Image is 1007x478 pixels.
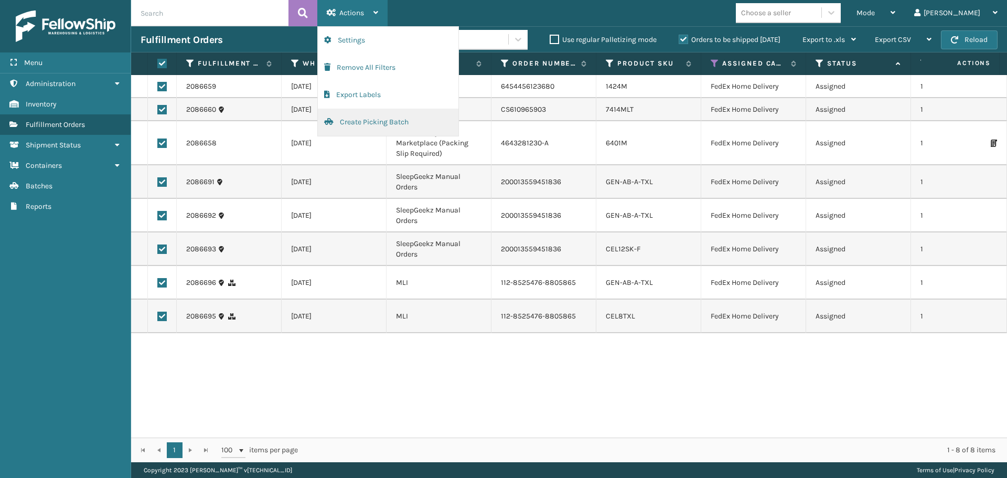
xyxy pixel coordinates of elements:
span: Export CSV [875,35,911,44]
a: 2086691 [186,177,215,187]
span: 100 [221,445,237,455]
i: Print Packing Slip [991,140,997,147]
div: 1 - 8 of 8 items [313,445,995,455]
span: Reports [26,202,51,211]
a: 2086658 [186,138,217,148]
span: Menu [24,58,42,67]
a: 2086659 [186,81,216,92]
td: [DATE] [282,121,387,165]
td: FedEx Home Delivery [701,75,806,98]
td: Assigned [806,199,911,232]
td: Assigned [806,98,911,121]
td: FedEx Home Delivery [701,98,806,121]
a: GEN-AB-A-TXL [606,211,653,220]
div: | [917,462,994,478]
td: FedEx Home Delivery [701,121,806,165]
label: Order Number [512,59,576,68]
td: SleepGeekz Manual Orders [387,199,491,232]
a: GEN-AB-A-TXL [606,278,653,287]
span: Shipment Status [26,141,81,150]
a: 2086692 [186,210,216,221]
td: FedEx Home Delivery [701,266,806,300]
span: Administration [26,79,76,88]
td: [DATE] [282,165,387,199]
span: Batches [26,182,52,190]
a: 2086693 [186,244,216,254]
span: Export to .xls [802,35,845,44]
td: 4643281230-A [491,121,596,165]
td: 6454456123680 [491,75,596,98]
span: items per page [221,442,298,458]
img: logo [16,10,115,42]
td: CS610965903 [491,98,596,121]
div: Choose a seller [741,7,791,18]
h3: Fulfillment Orders [141,34,222,46]
td: Assigned [806,266,911,300]
a: Terms of Use [917,466,953,474]
td: Assigned [806,165,911,199]
button: Export Labels [318,81,458,109]
span: Inventory [26,100,57,109]
label: Status [827,59,891,68]
span: Actions [339,8,364,17]
td: [DATE] [282,232,387,266]
td: 200013559451836 [491,165,596,199]
td: Assigned [806,300,911,333]
a: 1424M [606,82,627,91]
label: WH Ship By Date [303,59,366,68]
p: Copyright 2023 [PERSON_NAME]™ v [TECHNICAL_ID] [144,462,292,478]
span: Fulfillment Orders [26,120,85,129]
td: SleepGeekz Manual Orders [387,165,491,199]
label: Use regular Palletizing mode [550,35,657,44]
a: 7414MLT [606,105,634,114]
span: Containers [26,161,62,170]
td: 200013559451836 [491,199,596,232]
button: Remove All Filters [318,54,458,81]
a: 2086696 [186,278,216,288]
a: 2086695 [186,311,216,322]
a: GEN-AB-A-TXL [606,177,653,186]
a: 1 [167,442,183,458]
td: SleepGeekz Manual Orders [387,232,491,266]
label: Assigned Carrier Service [722,59,786,68]
label: Product SKU [617,59,681,68]
td: [DATE] [282,266,387,300]
td: MLI [387,300,491,333]
td: FedEx Home Delivery [701,232,806,266]
td: 200013559451836 [491,232,596,266]
button: Settings [318,27,458,54]
td: 112-8525476-8805865 [491,300,596,333]
td: MLI [387,266,491,300]
td: [DATE] [282,75,387,98]
td: Assigned [806,75,911,98]
td: [DATE] [282,300,387,333]
td: Assigned [806,121,911,165]
label: Fulfillment Order Id [198,59,261,68]
a: CEL8TXL [606,312,635,321]
button: Create Picking Batch [318,109,458,136]
td: FedEx Home Delivery [701,199,806,232]
td: Assigned [806,232,911,266]
button: Reload [941,30,998,49]
td: [DATE] [282,98,387,121]
span: Mode [856,8,875,17]
a: 2086660 [186,104,216,115]
a: CEL12SK-F [606,245,640,253]
label: Orders to be shipped [DATE] [679,35,780,44]
a: 6401M [606,139,627,147]
td: Emson Macys Marketplace (Packing Slip Required) [387,121,491,165]
td: [DATE] [282,199,387,232]
td: FedEx Home Delivery [701,165,806,199]
td: 112-8525476-8805865 [491,266,596,300]
td: FedEx Home Delivery [701,300,806,333]
span: Actions [924,55,997,72]
a: Privacy Policy [955,466,994,474]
